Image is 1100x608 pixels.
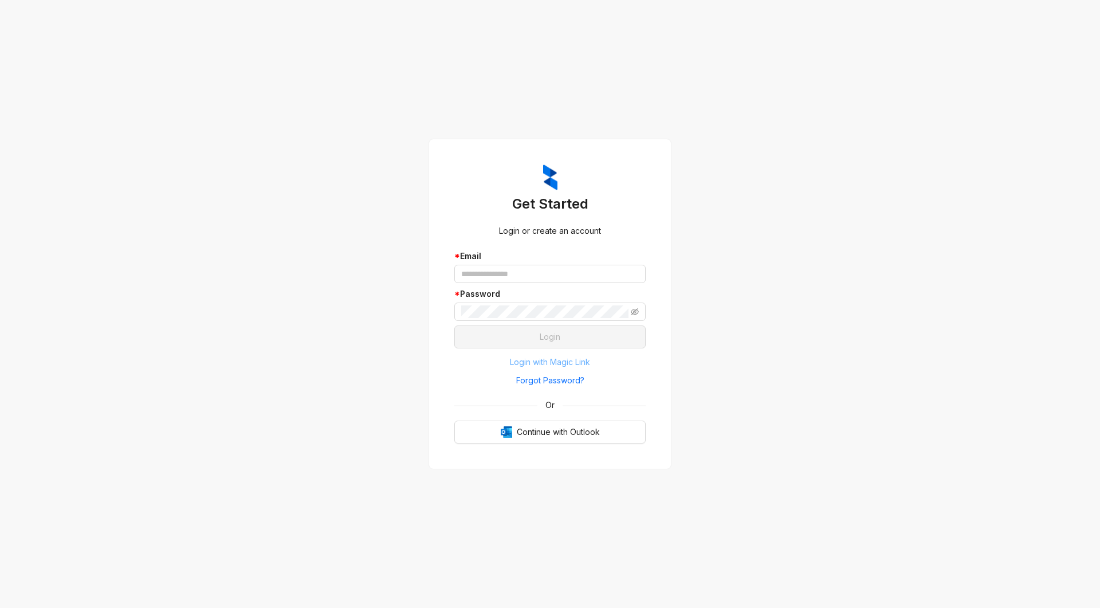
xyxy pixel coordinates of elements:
div: Email [454,250,646,262]
span: Or [537,399,563,411]
img: ZumaIcon [543,164,557,191]
button: Login [454,325,646,348]
span: eye-invisible [631,308,639,316]
button: Login with Magic Link [454,353,646,371]
span: Login with Magic Link [510,356,590,368]
img: Outlook [501,426,512,438]
button: Forgot Password? [454,371,646,390]
button: OutlookContinue with Outlook [454,421,646,444]
div: Password [454,288,646,300]
h3: Get Started [454,195,646,213]
span: Continue with Outlook [517,426,600,438]
span: Forgot Password? [516,374,584,387]
div: Login or create an account [454,225,646,237]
